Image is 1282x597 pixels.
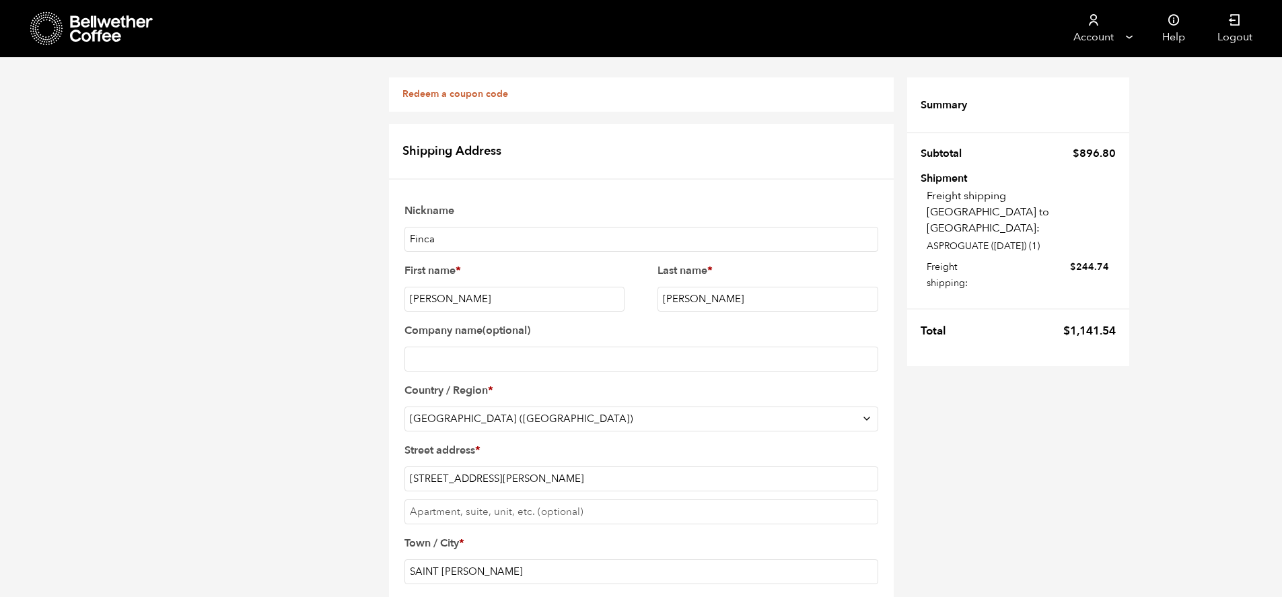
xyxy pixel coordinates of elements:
[1073,146,1116,161] bdi: 896.80
[402,87,508,100] a: Redeem a coupon code
[927,239,1116,253] p: ASPROGUATE ([DATE]) (1)
[404,499,878,524] input: Apartment, suite, unit, etc. (optional)
[389,124,894,180] h2: Shipping Address
[404,200,878,221] label: Nickname
[1070,260,1076,273] span: $
[1070,260,1109,273] bdi: 244.74
[921,173,998,182] th: Shipment
[404,260,625,281] label: First name
[404,380,878,401] label: Country / Region
[927,188,1116,236] p: Freight shipping [GEOGRAPHIC_DATA] to [GEOGRAPHIC_DATA]:
[404,320,878,341] label: Company name
[927,258,1109,291] label: Freight shipping:
[1063,323,1116,339] bdi: 1,141.54
[404,227,878,252] input: New address
[921,316,954,346] th: Total
[404,466,878,491] input: House number and street name
[404,532,878,554] label: Town / City
[657,260,878,281] label: Last name
[1063,323,1070,339] span: $
[483,323,530,338] span: (optional)
[404,440,878,461] label: Street address
[921,139,970,168] th: Subtotal
[921,91,975,119] th: Summary
[1073,146,1079,161] span: $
